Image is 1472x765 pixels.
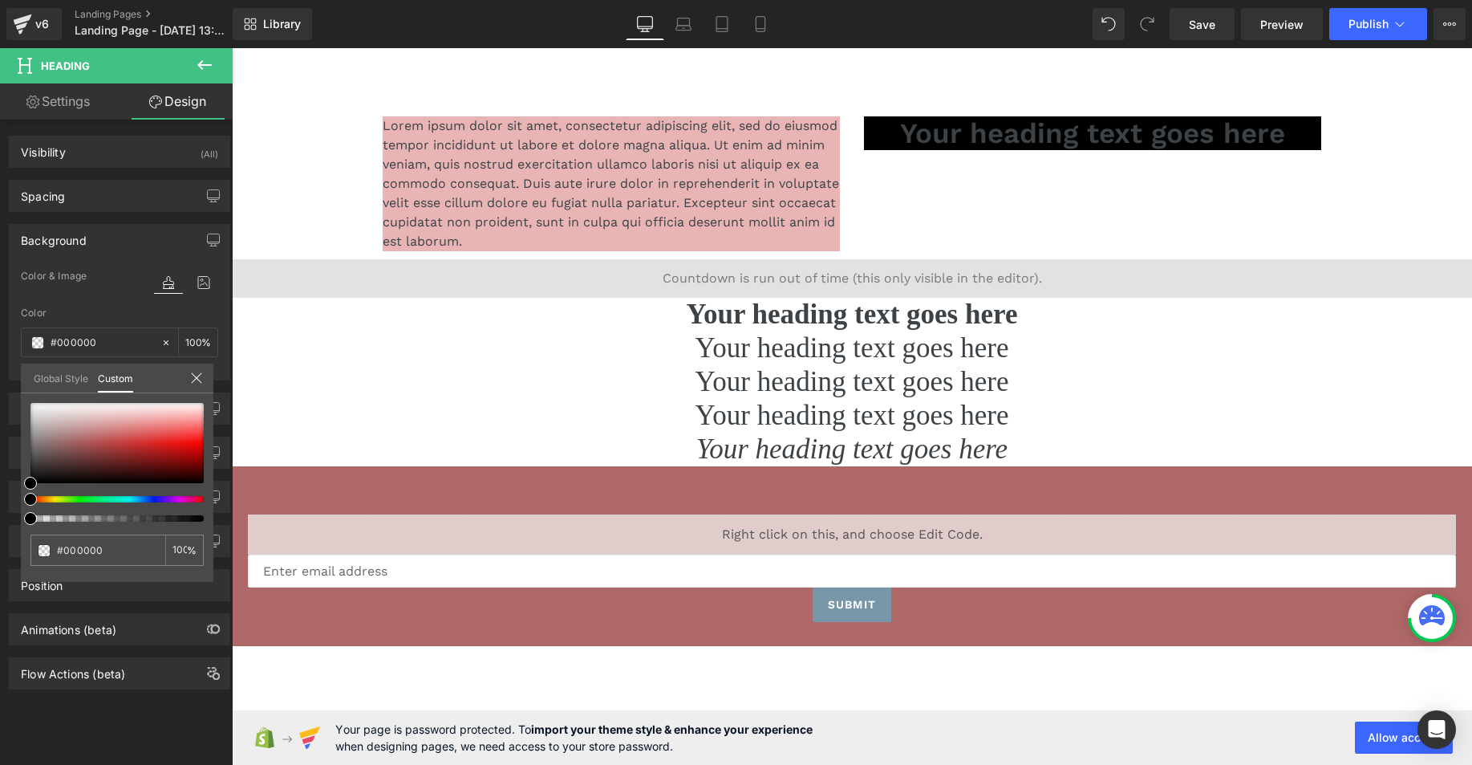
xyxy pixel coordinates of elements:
a: Preview [1241,8,1323,40]
a: Landing Pages [75,8,259,21]
a: Mobile [741,8,780,40]
span: Landing Page - [DATE] 13:56:54 [75,24,229,37]
a: Custom [98,364,133,393]
button: Publish [1329,8,1427,40]
span: Library [263,17,301,31]
button: Allow access [1355,722,1453,754]
a: Desktop [626,8,664,40]
a: New Library [233,8,312,40]
a: Global Style [34,364,88,391]
span: Preview [1260,16,1304,33]
span: Heading [41,59,90,72]
button: More [1433,8,1466,40]
a: v6 [6,8,62,40]
button: Redo [1131,8,1163,40]
div: Open Intercom Messenger [1417,710,1456,749]
a: Design [120,83,236,120]
span: Your page is password protected. To when designing pages, we need access to your store password. [335,721,813,755]
div: % [165,535,204,566]
strong: import your theme style & enhance your experience [531,722,813,736]
input: Color [57,542,159,559]
a: Laptop [664,8,703,40]
span: Save [1189,16,1215,33]
a: Tablet [703,8,741,40]
span: Publish [1348,18,1389,31]
div: v6 [32,14,52,35]
button: Undo [1093,8,1125,40]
